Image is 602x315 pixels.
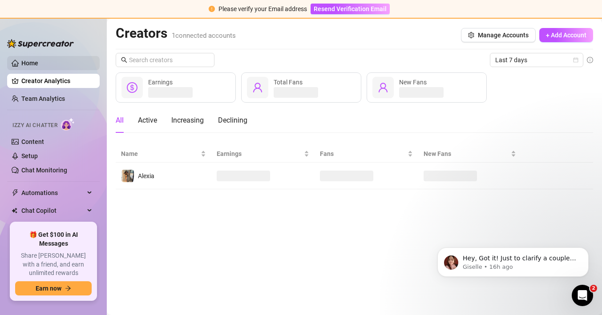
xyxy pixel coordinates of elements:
span: thunderbolt [12,189,19,196]
input: Search creators [129,55,202,65]
div: Please verify your Email address [218,4,307,14]
th: Name [116,145,211,163]
span: 1 connected accounts [172,32,236,40]
span: Last 7 days [495,53,578,67]
img: logo-BBDzfeDw.svg [7,39,74,48]
button: Earn nowarrow-right [15,281,92,295]
span: user [252,82,263,93]
span: arrow-right [65,285,71,291]
img: AI Chatter [61,118,75,131]
span: Earnings [217,149,302,159]
button: Resend Verification Email [311,4,390,14]
a: Setup [21,152,38,159]
div: All [116,115,124,126]
div: Declining [218,115,247,126]
span: info-circle [587,57,593,63]
span: Chat Copilot [21,203,85,218]
a: Team Analytics [21,95,65,102]
span: New Fans [399,79,427,86]
span: 🎁 Get $100 in AI Messages [15,231,92,248]
span: Resend Verification Email [314,5,387,12]
span: calendar [573,57,578,63]
img: Alexia [121,170,134,182]
span: Manage Accounts [478,32,529,39]
button: + Add Account [539,28,593,42]
span: Automations [21,186,85,200]
th: New Fans [418,145,522,163]
div: Active [138,115,157,126]
div: Increasing [171,115,204,126]
span: Fans [320,149,405,159]
span: Izzy AI Chatter [12,121,57,130]
span: Name [121,149,199,159]
span: Alexia [138,172,154,179]
span: setting [468,32,474,38]
a: Chat Monitoring [21,167,67,174]
span: + Add Account [546,32,586,39]
a: Home [21,60,38,67]
span: New Fans [424,149,509,159]
span: 2 [590,285,597,292]
th: Fans [315,145,418,163]
span: dollar-circle [127,82,137,93]
img: Chat Copilot [12,207,17,214]
a: Content [21,138,44,145]
iframe: Intercom notifications message [424,229,602,291]
button: Manage Accounts [461,28,536,42]
a: Creator Analytics [21,74,93,88]
th: Earnings [211,145,315,163]
span: exclamation-circle [209,6,215,12]
span: Total Fans [274,79,303,86]
iframe: Intercom live chat [572,285,593,306]
span: Earnings [148,79,173,86]
span: Share [PERSON_NAME] with a friend, and earn unlimited rewards [15,251,92,278]
span: user [378,82,388,93]
span: search [121,57,127,63]
span: Earn now [36,285,61,292]
h2: Creators [116,25,236,42]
